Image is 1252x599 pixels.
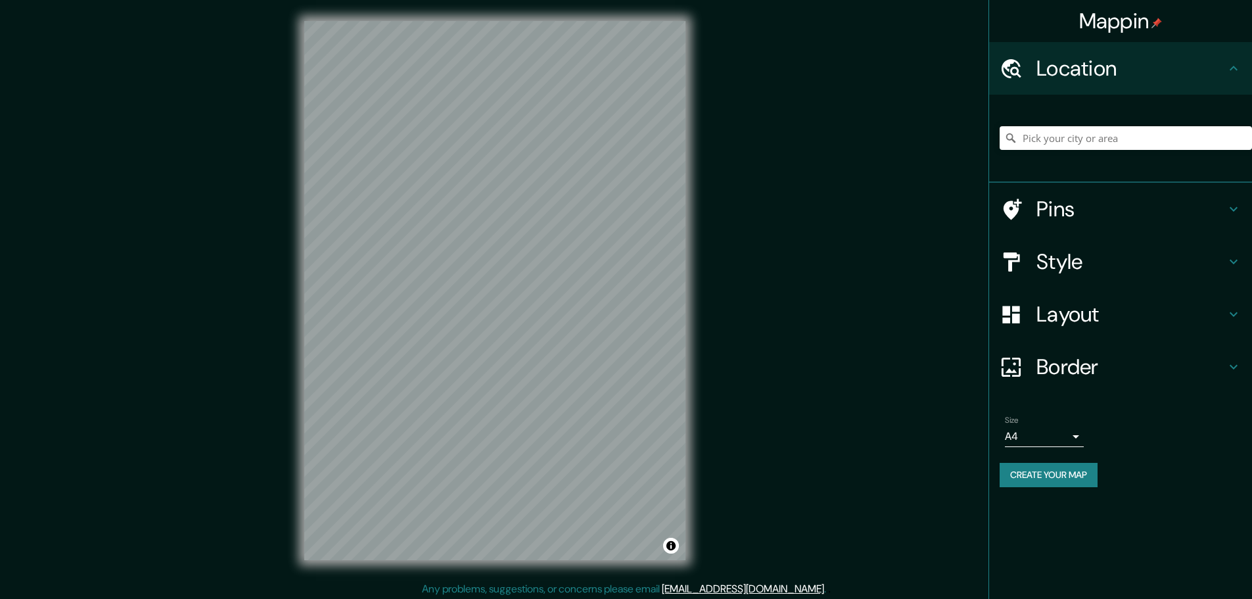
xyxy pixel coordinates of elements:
[1036,196,1226,222] h4: Pins
[304,21,685,560] canvas: Map
[422,581,826,597] p: Any problems, suggestions, or concerns please email .
[1036,354,1226,380] h4: Border
[826,581,828,597] div: .
[663,538,679,554] button: Toggle attribution
[662,582,824,596] a: [EMAIL_ADDRESS][DOMAIN_NAME]
[1036,249,1226,275] h4: Style
[1000,463,1098,487] button: Create your map
[1036,301,1226,327] h4: Layout
[1005,426,1084,447] div: A4
[989,42,1252,95] div: Location
[1135,548,1238,585] iframe: Help widget launcher
[1036,55,1226,82] h4: Location
[989,183,1252,235] div: Pins
[1005,415,1019,426] label: Size
[989,235,1252,288] div: Style
[1079,8,1163,34] h4: Mappin
[828,581,831,597] div: .
[989,288,1252,341] div: Layout
[989,341,1252,393] div: Border
[1000,126,1252,150] input: Pick your city or area
[1151,18,1162,28] img: pin-icon.png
